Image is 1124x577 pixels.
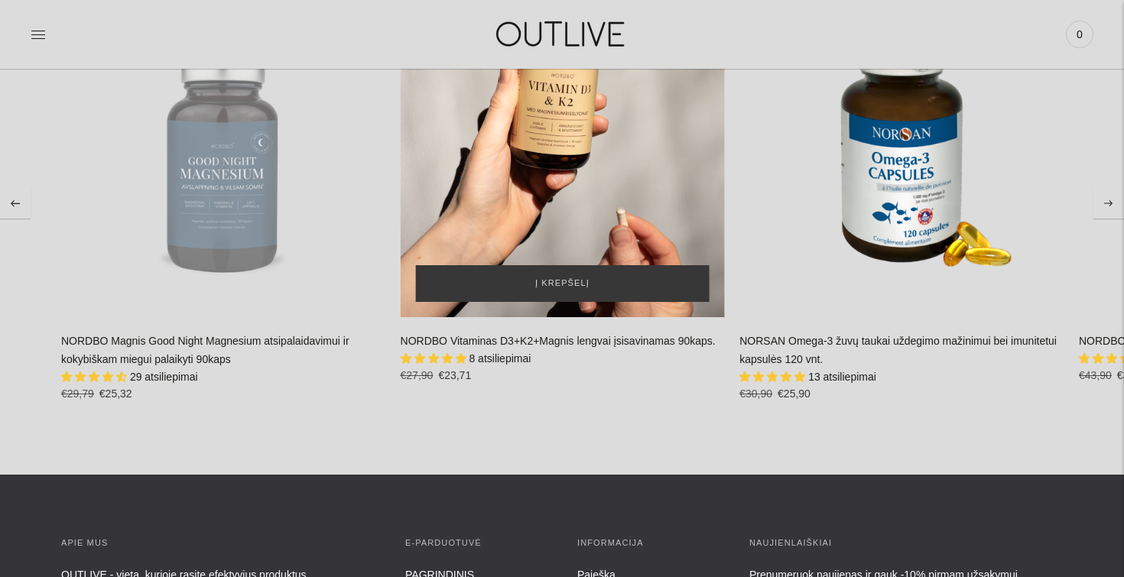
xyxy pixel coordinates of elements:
[1093,188,1124,219] button: Move to next carousel slide
[749,536,1063,551] h3: Naujienlaiškiai
[61,371,130,383] span: 4.69 stars
[739,335,1057,365] a: NORSAN Omega-3 žuvų taukai uždegimo mažinimui bei imunitetui kapsulės 120 vnt.
[99,387,132,400] span: €25,32
[405,536,547,551] h3: E-parduotuvė
[61,536,375,551] h3: APIE MUS
[577,536,719,551] h3: INFORMACIJA
[438,369,471,381] span: €23,71
[130,371,198,383] span: 29 atsiliepimai
[778,387,811,400] span: €25,90
[401,369,434,381] s: €27,90
[1066,18,1093,51] a: 0
[739,387,772,400] s: €30,90
[401,352,469,365] span: 5.00 stars
[401,335,716,347] a: NORDBO Vitaminas D3+K2+Magnis lengvai įsisavinamas 90kaps.
[61,335,349,365] a: NORDBO Magnis Good Night Magnesium atsipalaidavimui ir kokybiškam miegui palaikyti 90kaps
[466,8,658,60] img: OUTLIVE
[808,371,876,383] span: 13 atsiliepimai
[535,276,590,291] span: Į krepšelį
[739,371,808,383] span: 4.92 stars
[1069,24,1090,45] span: 0
[61,387,94,400] s: €29,79
[1079,369,1112,381] s: €43,90
[469,352,531,365] span: 8 atsiliepimai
